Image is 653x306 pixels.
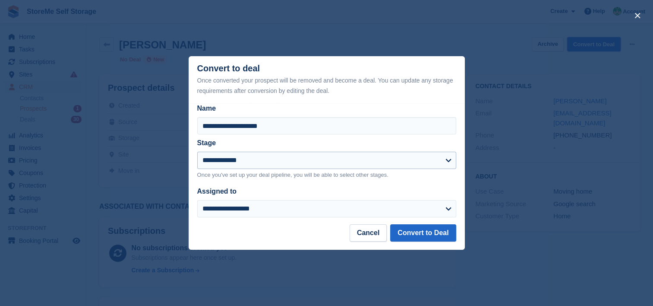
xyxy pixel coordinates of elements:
[197,188,237,195] label: Assigned to
[197,139,216,147] label: Stage
[631,9,644,22] button: close
[197,103,456,114] label: Name
[350,224,387,242] button: Cancel
[197,64,456,96] div: Convert to deal
[197,75,456,96] div: Once converted your prospect will be removed and become a deal. You can update any storage requir...
[390,224,456,242] button: Convert to Deal
[197,171,456,179] p: Once you've set up your deal pipeline, you will be able to select other stages.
